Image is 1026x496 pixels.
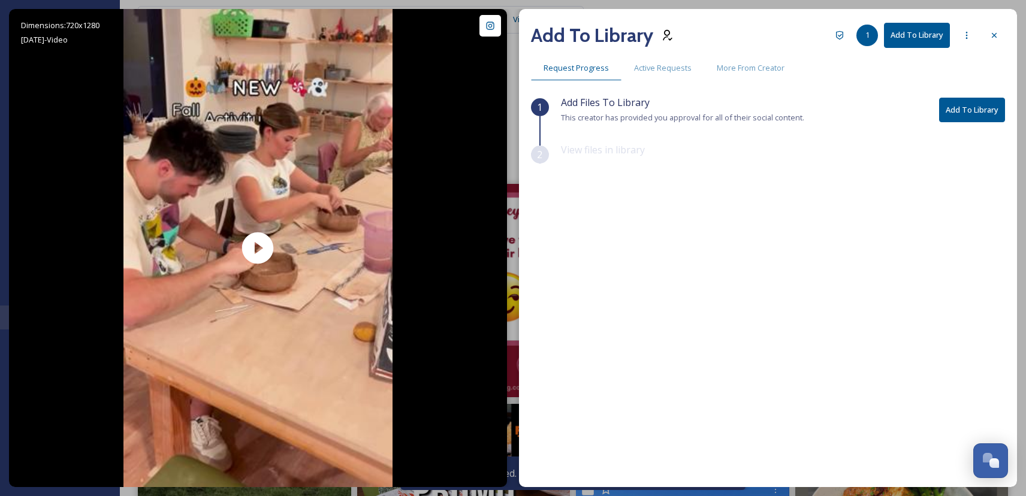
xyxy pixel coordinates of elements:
h2: Add To Library [531,21,653,50]
span: Dimensions: 720 x 1280 [21,20,99,31]
button: Add To Library [939,98,1005,122]
span: [DATE] - Video [21,34,68,45]
span: More From Creator [717,62,784,74]
span: 1 [865,29,870,41]
span: 2 [537,147,542,162]
span: Request Progress [544,62,609,74]
span: Add Files To Library [561,96,650,109]
span: View files in library [561,143,645,156]
span: 1 [537,100,542,114]
button: Open Chat [973,443,1008,478]
button: Add To Library [884,23,950,47]
span: This creator has provided you approval for all of their social content. [561,112,804,123]
span: Active Requests [634,62,692,74]
img: thumbnail [123,9,393,487]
